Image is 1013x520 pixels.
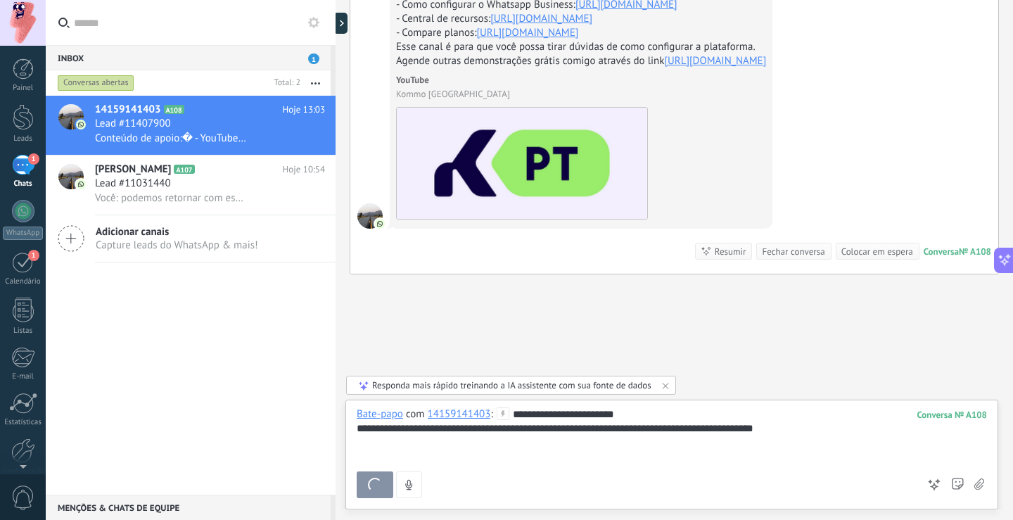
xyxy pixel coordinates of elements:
[95,103,161,117] span: 14159141403
[917,409,987,421] div: 108
[490,12,592,25] a: [URL][DOMAIN_NAME]
[762,245,824,258] div: Fechar conversa
[308,53,319,64] span: 1
[95,177,171,191] span: Lead #11031440
[664,54,766,68] a: [URL][DOMAIN_NAME]
[375,219,385,229] img: com.amocrm.amocrmwa.svg
[333,13,348,34] div: Mostrar
[396,12,766,26] div: - Central de recursos:
[58,75,134,91] div: Conversas abertas
[95,163,171,177] span: [PERSON_NAME]
[164,105,184,114] span: A108
[269,76,300,90] div: Total: 2
[841,245,913,258] div: Colocar em espera
[96,225,258,239] span: Adicionar canais
[76,179,86,189] img: icon
[95,132,248,145] span: Conteúdo de apoio:� - YouTube: [URL][DOMAIN_NAME] - Como configurar o Wh...
[28,250,39,261] span: 1
[95,191,248,205] span: Você: podemos retornar com esse assunto?
[357,203,383,229] span: 14159141403
[283,163,325,177] span: Hoje 10:54
[3,134,44,144] div: Leads
[46,495,331,520] div: Menções & Chats de equipe
[396,74,429,86] a: YouTube
[96,239,258,252] span: Capture leads do WhatsApp & mais!
[396,54,766,68] div: Agende outras demonstrações grátis comigo através do link
[76,120,86,129] img: icon
[428,407,491,420] div: 14159141403
[372,379,651,391] div: Responda mais rápido treinando a IA assistente com sua fonte de dados
[46,96,336,155] a: avataricon14159141403A108Hoje 13:03Lead #11407900Conteúdo de apoio:� - YouTube: [URL][DOMAIN_NAME...
[174,165,194,174] span: A107
[3,277,44,286] div: Calendário
[490,407,492,421] span: :
[396,26,766,40] div: - Compare planos:
[283,103,325,117] span: Hoje 13:03
[46,45,331,70] div: Inbox
[477,26,579,39] a: [URL][DOMAIN_NAME]
[715,245,746,258] div: Resumir
[46,156,336,215] a: avataricon[PERSON_NAME]A107Hoje 10:54Lead #11031440Você: podemos retornar com esse assunto?
[396,40,766,54] div: Esse canal é para que você possa tirar dúvidas de como configurar a plataforma.
[3,418,44,427] div: Estatísticas
[396,87,648,101] span: Kommo [GEOGRAPHIC_DATA]
[924,246,959,258] div: Conversa
[3,84,44,93] div: Painel
[3,179,44,189] div: Chats
[959,246,991,258] div: № A108
[3,227,43,240] div: WhatsApp
[28,153,39,165] span: 1
[3,372,44,381] div: E-mail
[3,326,44,336] div: Listas
[406,407,425,421] span: com
[95,117,171,131] span: Lead #11407900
